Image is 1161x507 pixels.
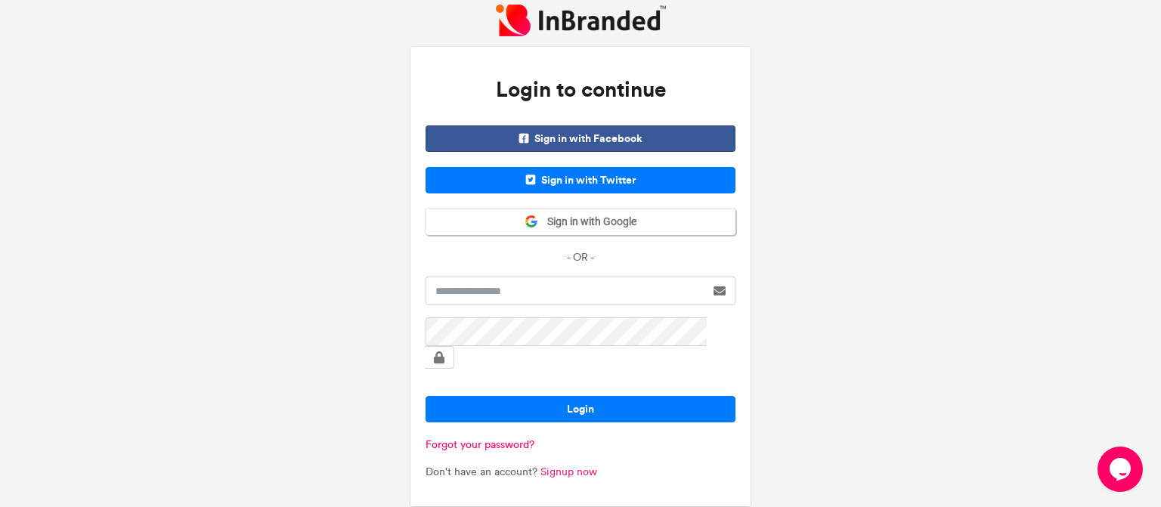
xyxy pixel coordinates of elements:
span: Sign in with Facebook [426,125,735,152]
img: InBranded Logo [496,5,666,36]
button: Login [426,396,735,422]
iframe: chat widget [1098,447,1146,492]
p: Don't have an account? [426,465,735,480]
a: Signup now [540,465,597,478]
a: Forgot your password? [426,438,534,451]
span: Sign in with Twitter [426,167,735,193]
h3: Login to continue [426,62,735,118]
button: Sign in with Google [426,209,735,235]
span: Sign in with Google [538,215,636,230]
p: - OR - [426,250,735,265]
